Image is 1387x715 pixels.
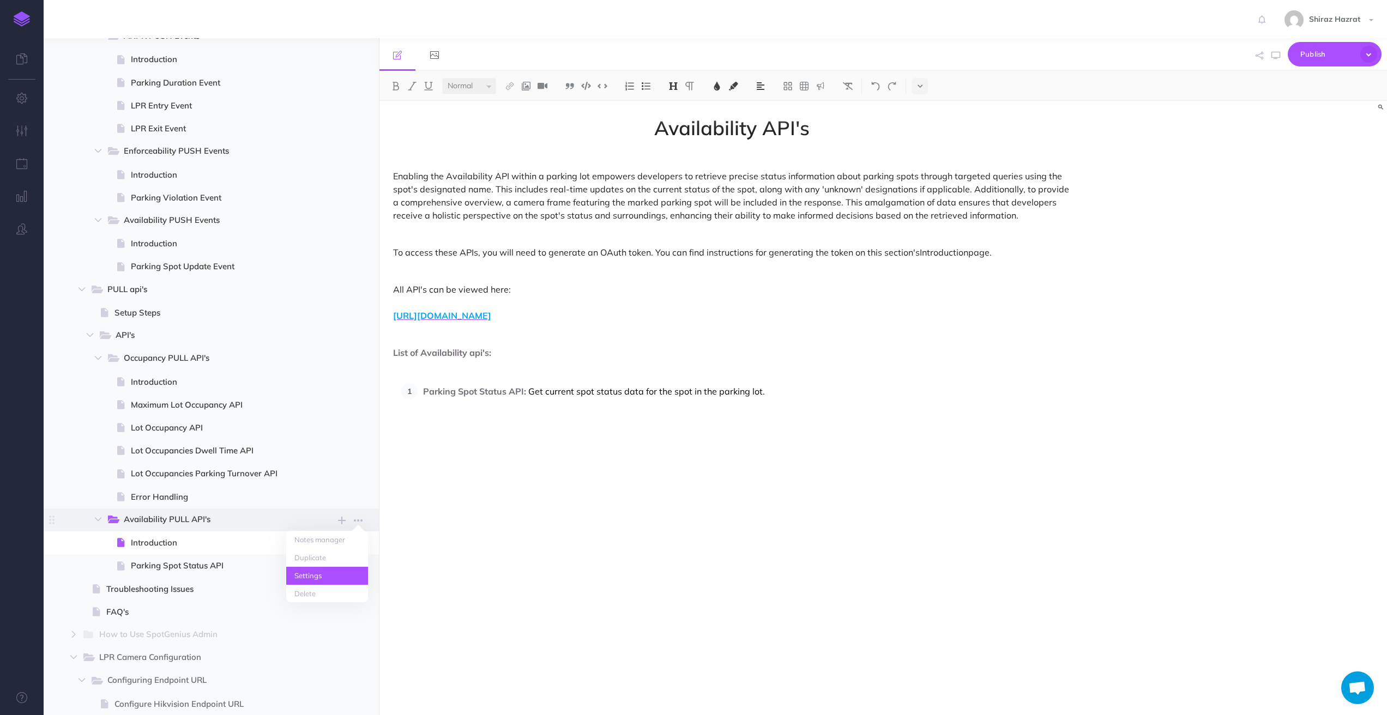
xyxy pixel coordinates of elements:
span: Introduction [131,168,313,181]
img: Ordered list button [625,82,635,90]
a: Notes manager [286,531,368,549]
span: Publish [1300,46,1355,63]
span: Setup Steps [114,306,313,319]
span: Parking Spot Update Event [131,260,313,273]
span: Availability PULL API's [124,513,297,527]
span: Lot Occupancy API [131,421,313,434]
span: LPR Camera Configuration [99,651,297,665]
img: f24abfa90493f84c710da7b1c7ca5087.jpg [1285,10,1304,29]
img: Undo [871,82,881,90]
img: Callout dropdown menu button [816,82,825,90]
span: Availability API's [393,117,1071,139]
span: Configuring Endpoint URL [107,674,297,688]
img: Code block button [581,82,591,90]
span: Introduction [131,237,313,250]
span: Troubleshooting Issues [106,583,313,596]
span: page. [968,247,992,258]
span: API's [116,329,297,343]
img: Underline button [424,82,433,90]
span: Parking Violation Event [131,191,313,204]
span: Parking Spot Status API [131,559,313,572]
span: Maximum Lot Occupancy API [131,398,313,411]
img: Create table button [799,82,809,90]
span: Lot Occupancies Dwell Time API [131,444,313,457]
span: Get current spot status data for the spot in the parking lot. [528,386,765,397]
strong: List of Availability api's: [393,347,491,358]
span: PULL api's [107,283,297,297]
img: Bold button [391,82,401,90]
span: Shiraz Hazrat [1304,14,1366,24]
span: To access these APIs, you will need to generate an OAuth token. You can find instructions for gen... [393,247,920,258]
a: Duplicate [286,549,368,567]
span: Introduction [131,536,313,549]
img: Headings dropdown button [668,82,678,90]
img: Italic button [407,82,417,90]
span: LPR Exit Event [131,122,313,135]
img: Clear styles button [843,82,853,90]
img: Alignment dropdown menu button [756,82,765,90]
img: Text color button [712,82,722,90]
img: Paragraph button [685,82,695,90]
span: Introduction [131,53,313,66]
img: logo-mark.svg [14,11,30,27]
img: Inline code button [598,82,607,90]
span: Parking Duration Event [131,76,313,89]
span: Configure Hikvision Endpoint URL [114,698,313,711]
a: Delete [286,585,368,603]
span: All API's can be viewed here: [393,284,511,295]
span: Lot Occupancies Parking Turnover API [131,467,313,480]
span: How to Use SpotGenius Admin [99,628,297,642]
span: Enforceability PUSH Events [124,144,297,159]
strong: Parking Spot Status API: [423,386,526,397]
span: FAQ's [106,605,313,619]
span: Introduction [131,375,313,389]
a: Settings [286,567,368,585]
img: Add video button [538,82,547,90]
img: Redo [887,82,897,90]
a: [URL][DOMAIN_NAME] [393,310,491,321]
span: Occupancy PULL API's [124,352,297,366]
img: Blockquote button [565,82,575,90]
img: Unordered list button [641,82,651,90]
a: Open chat [1341,671,1374,704]
span: LPR Entry Event [131,99,313,112]
span: Error Handling [131,490,313,504]
img: Link button [505,82,515,90]
span: Enabling the Availability API within a parking lot empowers developers to retrieve precise status... [393,171,1071,221]
img: Add image button [521,82,531,90]
a: Introduction [920,247,968,258]
button: Publish [1288,42,1382,66]
img: Text background color button [728,82,738,90]
span: Availability PUSH Events [124,214,297,228]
